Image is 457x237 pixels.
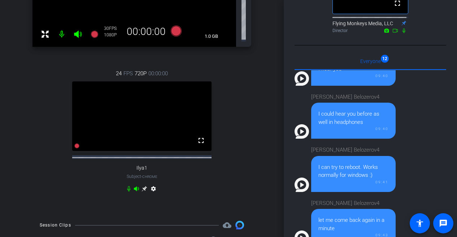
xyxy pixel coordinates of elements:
div: Flying Monkeys Media, LLC [332,20,408,34]
span: 24 [116,70,122,77]
div: [PERSON_NAME] Belozerov4 [311,93,396,101]
span: FPS [109,26,117,31]
div: let me come back again in a minute [318,216,388,232]
div: Session Clips [40,222,71,229]
div: [PERSON_NAME] Belozerov4 [311,199,396,207]
span: 1.0 GB [202,32,221,41]
mat-icon: accessibility [415,219,424,228]
img: Profile [295,124,309,139]
mat-icon: settings [149,186,158,194]
div: 09:40 [318,73,388,79]
span: Everyone [360,59,381,64]
div: I could hear you before as well in headphones [318,110,388,126]
mat-icon: fullscreen [197,136,205,145]
span: 720P [135,70,147,77]
span: Subject [127,173,157,180]
div: 00:00:00 [122,26,170,38]
div: Director [332,27,408,34]
span: Chrome [142,175,157,179]
div: 30 [104,26,122,31]
div: 09:40 [318,126,388,131]
span: FPS [123,70,133,77]
span: Ilya1 [136,165,147,171]
span: - [141,174,142,179]
div: [PERSON_NAME] Belozerov4 [311,146,396,154]
img: Profile [295,71,309,86]
div: 09:41 [318,179,388,185]
mat-icon: cloud_upload [223,221,231,229]
span: Destinations for your clips [223,221,231,229]
div: I can try to reboot. Works normally for windows :) [318,163,388,179]
img: Session clips [235,221,244,229]
div: 1080P [104,32,122,38]
span: 00:00:00 [148,70,168,77]
img: Profile [295,178,309,192]
mat-icon: message [439,219,448,228]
